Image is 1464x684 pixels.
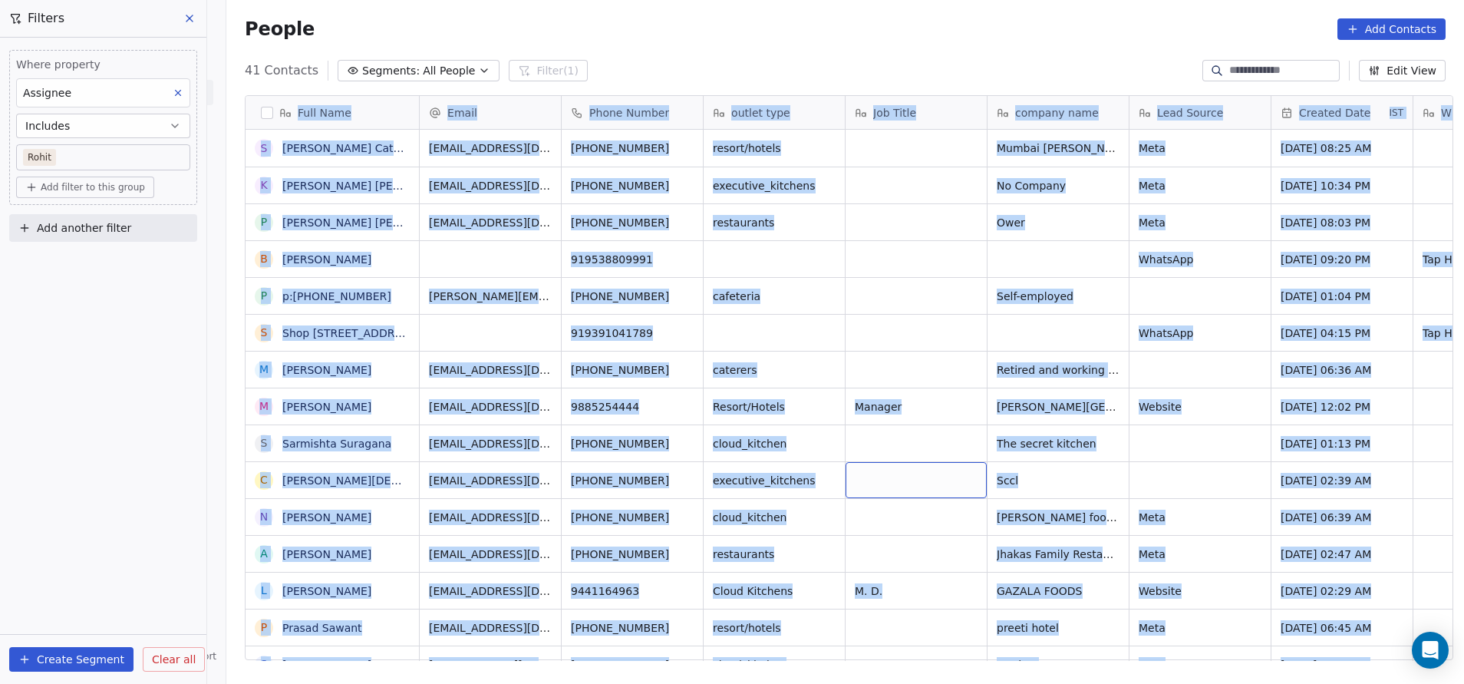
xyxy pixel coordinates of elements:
[1299,105,1370,121] span: Created Date
[1281,473,1403,488] span: [DATE] 02:39 AM
[282,253,371,266] a: [PERSON_NAME]
[282,327,865,339] a: Shop [STREET_ADDRESS], Beside [PERSON_NAME][GEOGRAPHIC_DATA], Bogulakunta, Hanuman Tekdi Abids
[997,583,1119,599] span: GAZALA FOODS
[855,399,978,415] span: Manager
[571,252,694,267] span: 919538809991
[282,180,464,192] a: [PERSON_NAME] [PERSON_NAME]
[1281,547,1403,562] span: [DATE] 02:47 AM
[997,178,1119,193] span: No Company
[1281,362,1403,378] span: [DATE] 06:36 AM
[1337,18,1446,40] button: Add Contacts
[997,436,1119,451] span: The secret kitchen
[571,325,694,341] span: 919391041789
[713,620,836,636] span: resort/hotels
[1139,547,1261,562] span: Meta
[997,399,1119,415] span: [PERSON_NAME][GEOGRAPHIC_DATA]
[429,547,552,562] span: [EMAIL_ADDRESS][DOMAIN_NAME]
[282,216,464,229] a: [PERSON_NAME] [PERSON_NAME]
[562,96,703,129] div: Phone Number
[259,362,269,378] div: M
[713,215,836,230] span: restaurants
[1139,325,1261,341] span: WhatsApp
[1139,178,1261,193] span: Meta
[260,472,268,488] div: C
[571,547,694,562] span: [PHONE_NUMBER]
[1390,107,1404,119] span: IST
[997,620,1119,636] span: preeti hotel
[429,362,552,378] span: [EMAIL_ADDRESS][DOMAIN_NAME]
[261,214,267,230] div: P
[1139,399,1261,415] span: Website
[713,510,836,525] span: cloud_kitchen
[1139,657,1261,672] span: Meta
[259,398,269,415] div: M
[571,215,694,230] span: [PHONE_NUMBER]
[429,215,552,230] span: [EMAIL_ADDRESS][DOMAIN_NAME]
[261,583,267,599] div: L
[713,362,836,378] span: caterers
[282,548,371,560] a: [PERSON_NAME]
[429,289,552,304] span: [PERSON_NAME][EMAIL_ADDRESS][DOMAIN_NAME]
[1412,632,1449,669] div: Open Intercom Messenger
[571,436,694,451] span: [PHONE_NUMBER]
[429,620,552,636] span: [EMAIL_ADDRESS][DOMAIN_NAME]
[571,140,694,156] span: [PHONE_NUMBER]
[282,622,362,634] a: Prasad Sawant
[298,105,351,121] span: Full Name
[571,362,694,378] span: [PHONE_NUMBER]
[571,399,694,415] span: 9885254444
[1015,105,1099,121] span: company name
[260,546,268,562] div: A
[282,290,391,302] a: p:[PHONE_NUMBER]
[261,140,268,157] div: S
[260,251,268,267] div: B
[1281,399,1403,415] span: [DATE] 12:02 PM
[260,509,268,525] div: N
[713,178,836,193] span: executive_kitchens
[855,583,978,599] span: M. D.
[571,289,694,304] span: [PHONE_NUMBER]
[1129,96,1271,129] div: Lead Source
[1281,620,1403,636] span: [DATE] 06:45 AM
[713,473,836,488] span: executive_kitchens
[571,657,694,672] span: [PHONE_NUMBER]
[245,18,315,41] span: People
[997,362,1119,378] span: Retired and working voluntarily
[846,96,987,129] div: Job Title
[447,105,477,121] span: Email
[282,659,371,671] a: [PERSON_NAME]
[1281,436,1403,451] span: [DATE] 01:13 PM
[282,364,371,376] a: [PERSON_NAME]
[420,96,561,129] div: Email
[571,620,694,636] span: [PHONE_NUMBER]
[429,140,552,156] span: [EMAIL_ADDRESS][DOMAIN_NAME]
[1281,657,1403,672] span: [DATE] 11:19 PM
[997,510,1119,525] span: [PERSON_NAME] food 🥝
[260,177,267,193] div: K
[1281,178,1403,193] span: [DATE] 10:34 PM
[713,399,836,415] span: Resort/Hotels
[245,61,318,80] span: 41 Contacts
[997,547,1119,562] span: Jhakas Family Restaurant
[1139,583,1261,599] span: Website
[997,473,1119,488] span: Sccl
[261,288,267,304] div: p
[261,656,268,672] div: s
[282,511,371,524] a: [PERSON_NAME]
[429,436,552,451] span: [EMAIL_ADDRESS][DOMAIN_NAME]
[713,547,836,562] span: restaurants
[571,473,694,488] span: [PHONE_NUMBER]
[429,399,552,415] span: [EMAIL_ADDRESS][DOMAIN_NAME]
[704,96,845,129] div: outlet type
[571,178,694,193] span: [PHONE_NUMBER]
[362,63,420,79] span: Segments:
[261,620,267,636] div: P
[1359,60,1446,81] button: Edit View
[423,63,475,79] span: All People
[282,142,420,154] a: [PERSON_NAME] Caterers
[429,178,552,193] span: [EMAIL_ADDRESS][DOMAIN_NAME]
[246,130,420,661] div: grid
[1281,583,1403,599] span: [DATE] 02:29 AM
[1281,140,1403,156] span: [DATE] 08:25 AM
[509,60,588,81] button: Filter(1)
